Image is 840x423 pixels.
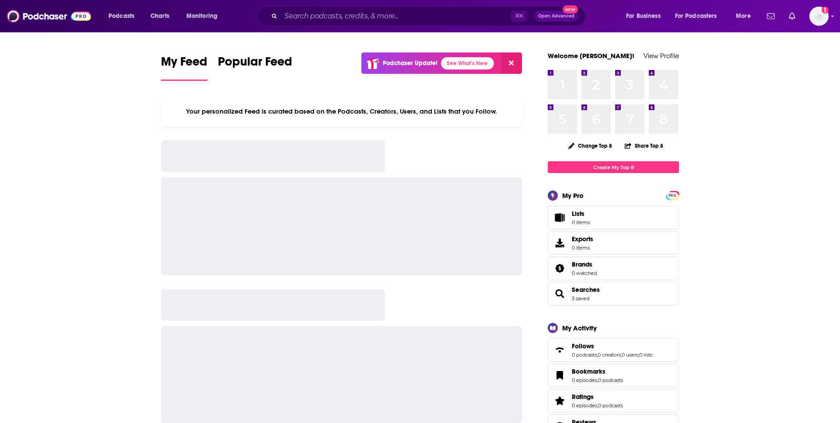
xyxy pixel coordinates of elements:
a: Follows [572,342,652,350]
a: Ratings [551,395,568,407]
span: My Feed [161,54,207,74]
span: For Podcasters [675,10,717,22]
span: For Business [626,10,661,22]
span: Exports [551,237,568,249]
span: Follows [572,342,594,350]
span: Popular Feed [218,54,292,74]
a: 0 podcasts [598,402,623,409]
button: open menu [730,9,762,23]
a: Brands [572,260,597,268]
span: , [638,352,639,358]
a: Exports [548,231,679,255]
span: New [563,5,578,14]
button: open menu [620,9,672,23]
a: 3 saved [572,295,589,302]
span: Brands [572,260,592,268]
a: Popular Feed [218,54,292,81]
span: Charts [150,10,169,22]
a: Create My Top 8 [548,161,679,173]
a: My Feed [161,54,207,81]
button: Share Top 8 [624,137,664,154]
span: Monitoring [186,10,217,22]
a: 0 podcasts [598,377,623,383]
input: Search podcasts, credits, & more... [281,9,511,23]
span: Podcasts [108,10,134,22]
span: More [736,10,751,22]
button: open menu [669,9,730,23]
button: Open AdvancedNew [534,11,578,21]
span: Open Advanced [538,14,574,18]
a: Charts [145,9,175,23]
a: Searches [572,286,600,294]
span: Exports [572,235,593,243]
a: Bookmarks [572,368,623,375]
span: Ratings [572,393,594,401]
a: 0 podcasts [572,352,597,358]
span: Lists [572,210,584,218]
span: Lists [551,211,568,224]
span: Follows [548,338,679,362]
div: Search podcasts, credits, & more... [265,6,594,26]
span: Searches [548,282,679,305]
a: 0 lists [639,352,652,358]
a: Ratings [572,393,623,401]
span: Bookmarks [572,368,605,375]
a: Brands [551,262,568,274]
div: My Activity [562,324,597,332]
button: Change Top 8 [563,140,617,151]
a: Show notifications dropdown [785,9,799,24]
div: Your personalized Feed is curated based on the Podcasts, Creators, Users, and Lists that you Follow. [161,97,522,126]
a: Follows [551,344,568,356]
span: Brands [548,257,679,280]
span: ⌘ K [511,10,527,22]
div: My Pro [562,191,584,200]
p: Podchaser Update! [383,59,437,67]
button: open menu [180,9,229,23]
a: 0 users [622,352,638,358]
a: 0 watched [572,270,597,276]
span: Bookmarks [548,364,679,387]
a: Welcome [PERSON_NAME]! [548,52,634,60]
span: Ratings [548,389,679,413]
a: View Profile [644,52,679,60]
img: Podchaser - Follow, Share and Rate Podcasts [7,8,91,24]
span: 0 items [572,219,590,225]
button: open menu [102,9,146,23]
a: 0 creators [598,352,621,358]
span: , [597,402,598,409]
a: Bookmarks [551,369,568,381]
button: Show profile menu [809,7,829,26]
span: , [597,377,598,383]
span: 0 items [572,245,593,251]
a: 0 episodes [572,402,597,409]
a: Lists [548,206,679,229]
a: PRO [667,192,678,198]
img: User Profile [809,7,829,26]
a: Searches [551,288,568,300]
a: 0 episodes [572,377,597,383]
a: See What's New [441,57,494,69]
svg: Add a profile image [822,7,829,14]
span: Lists [572,210,590,218]
span: Logged in as lkrain [809,7,829,26]
a: Show notifications dropdown [763,9,778,24]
